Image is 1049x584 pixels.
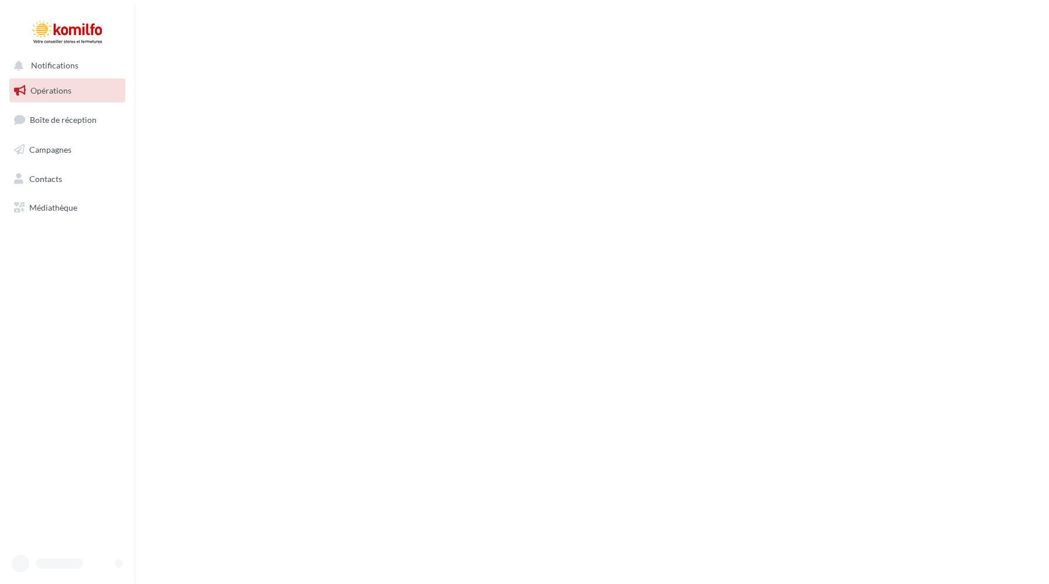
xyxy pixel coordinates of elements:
[29,173,62,183] span: Contacts
[7,107,128,132] a: Boîte de réception
[7,195,128,220] a: Médiathèque
[30,85,71,95] span: Opérations
[29,202,77,212] span: Médiathèque
[29,145,71,154] span: Campagnes
[31,61,78,71] span: Notifications
[7,78,128,103] a: Opérations
[30,115,97,125] span: Boîte de réception
[7,167,128,191] a: Contacts
[7,138,128,162] a: Campagnes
